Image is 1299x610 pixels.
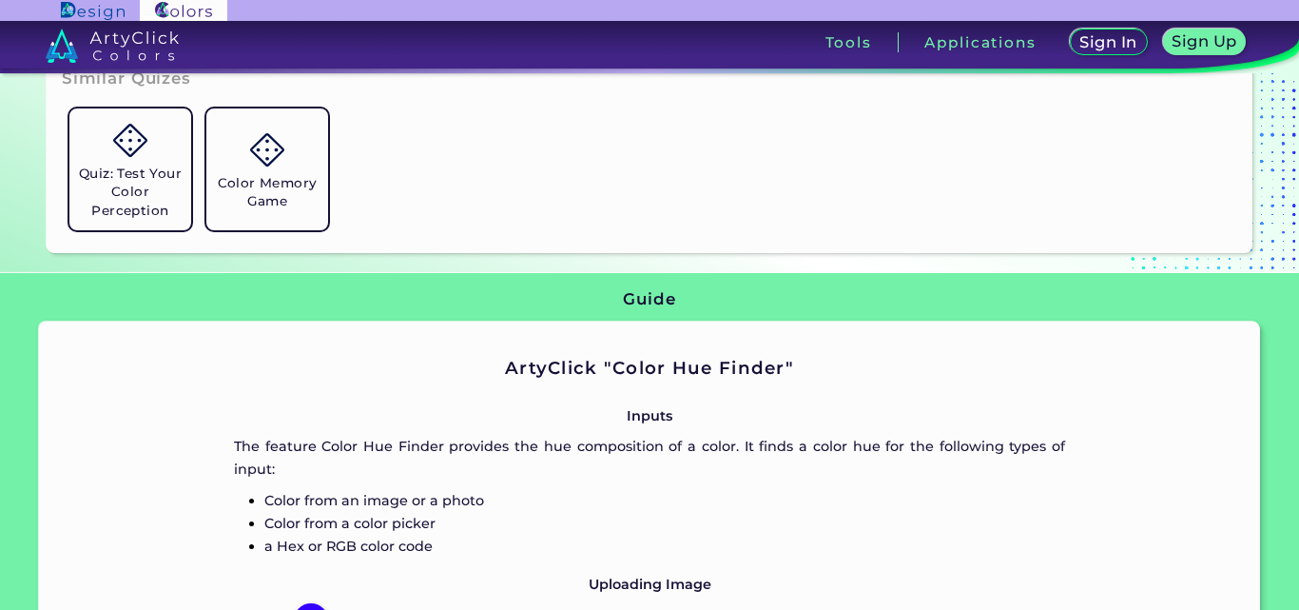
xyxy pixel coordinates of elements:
h3: Guide [623,288,675,311]
h5: Sign Up [1174,34,1234,49]
a: Color Memory Game [199,101,336,238]
p: Uploading Image [234,573,1065,596]
h5: Color Memory Game [214,174,320,210]
img: ArtyClick Design logo [61,2,125,20]
p: Color from a color picker [264,512,1065,535]
p: Inputs [234,404,1065,427]
a: Sign Up [1166,30,1242,55]
h3: Similar Quizes [62,68,191,90]
img: icon_game.svg [250,133,283,167]
p: a Hex or RGB color code [264,535,1065,558]
img: logo_artyclick_colors_white.svg [46,29,180,63]
h3: Applications [924,35,1036,49]
p: Color from an image or a photo [264,489,1065,512]
h5: Sign In [1082,35,1134,49]
a: Sign In [1073,30,1144,55]
p: The feature Color Hue Finder provides the hue composition of a color. It finds a color hue for th... [234,435,1065,482]
h5: Quiz: Test Your Color Perception [77,165,184,219]
a: Quiz: Test Your Color Perception [62,101,199,238]
h2: ArtyClick "Color Hue Finder" [234,356,1065,381]
img: icon_game.svg [113,124,146,157]
h3: Tools [825,35,872,49]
